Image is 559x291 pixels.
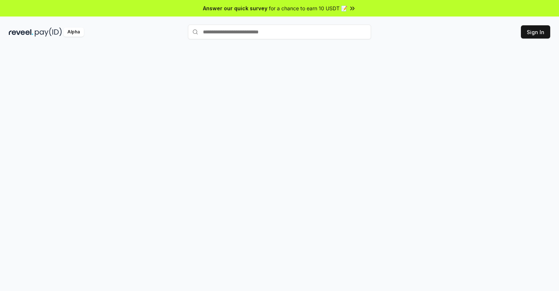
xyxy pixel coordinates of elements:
[35,28,62,37] img: pay_id
[521,25,550,39] button: Sign In
[269,4,347,12] span: for a chance to earn 10 USDT 📝
[9,28,33,37] img: reveel_dark
[63,28,84,37] div: Alpha
[203,4,267,12] span: Answer our quick survey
